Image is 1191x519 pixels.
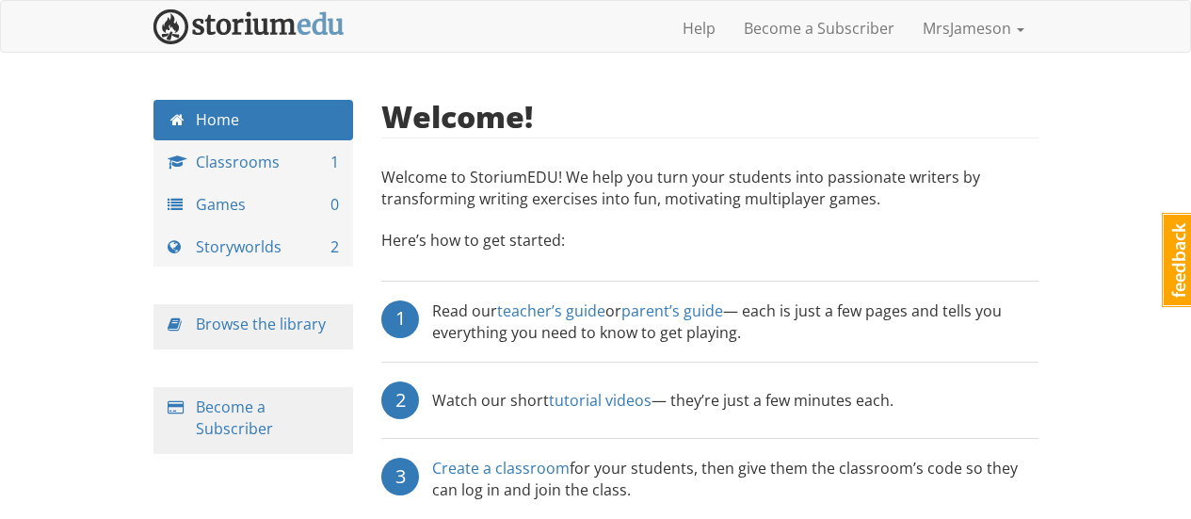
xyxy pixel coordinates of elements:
[381,381,419,419] div: 2
[381,230,1038,270] p: Here’s how to get started:
[196,397,273,439] a: Become a Subscriber
[497,300,605,321] a: teacher’s guide
[381,300,419,338] div: 1
[153,142,354,183] a: Classrooms 1
[153,185,354,225] a: Games 0
[432,381,893,419] div: Watch our short — they’re just a few minutes each.
[196,314,326,334] a: Browse the library
[432,458,570,478] a: Create a classroom
[381,458,419,495] div: 3
[330,152,339,173] span: 1
[153,9,345,44] img: StoriumEDU
[381,100,533,133] h2: Welcome!
[381,167,1038,219] p: Welcome to StoriumEDU! We help you turn your students into passionate writers by transforming wri...
[432,458,1038,501] div: for your students, then give them the classroom’s code so they can log in and join the class.
[330,194,339,216] span: 0
[549,390,652,411] a: tutorial videos
[330,236,339,258] span: 2
[153,100,354,140] a: Home
[909,5,1038,52] a: MrsJameson
[432,300,1038,344] div: Read our or — each is just a few pages and tells you everything you need to know to get playing.
[668,5,730,52] a: Help
[621,300,723,321] a: parent’s guide
[730,5,909,52] a: Become a Subscriber
[153,227,354,268] a: Storyworlds 2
